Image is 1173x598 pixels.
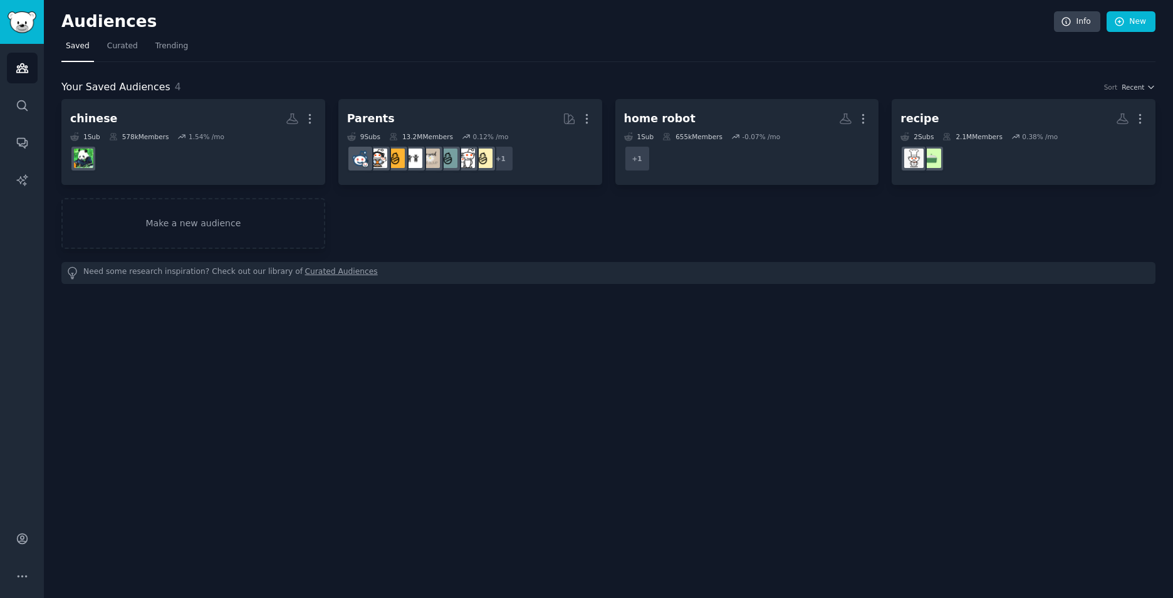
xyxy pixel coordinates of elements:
[456,149,475,168] img: daddit
[922,149,941,168] img: cookingforbeginners
[70,111,117,127] div: chinese
[742,132,780,141] div: -0.07 % /mo
[347,111,395,127] div: Parents
[900,132,934,141] div: 2 Sub s
[8,11,36,33] img: GummySearch logo
[662,132,722,141] div: 655k Members
[189,132,224,141] div: 1.54 % /mo
[389,132,453,141] div: 13.2M Members
[61,262,1155,284] div: Need some research inspiration? Check out our library of
[338,99,602,185] a: Parents9Subs13.2MMembers0.12% /mo+1ParentingdadditSingleParentsbeyondthebumptoddlersNewParentspar...
[66,41,90,52] span: Saved
[103,36,142,62] a: Curated
[420,149,440,168] img: beyondthebump
[368,149,387,168] img: parentsofmultiples
[175,81,181,93] span: 4
[61,12,1054,32] h2: Audiences
[403,149,422,168] img: toddlers
[624,132,654,141] div: 1 Sub
[109,132,169,141] div: 578k Members
[487,145,514,172] div: + 1
[615,99,879,185] a: home robot1Sub655kMembers-0.07% /mo+1
[1054,11,1100,33] a: Info
[61,99,325,185] a: chinese1Sub578kMembers1.54% /moChina
[624,145,650,172] div: + 1
[61,36,94,62] a: Saved
[61,80,170,95] span: Your Saved Audiences
[900,111,939,127] div: recipe
[385,149,405,168] img: NewParents
[438,149,457,168] img: SingleParents
[892,99,1155,185] a: recipe2Subs2.1MMembers0.38% /mocookingforbeginnersRecipeInspiration
[305,266,378,280] a: Curated Audiences
[1122,83,1155,92] button: Recent
[1107,11,1155,33] a: New
[107,41,138,52] span: Curated
[347,132,380,141] div: 9 Sub s
[942,132,1002,141] div: 2.1M Members
[1122,83,1144,92] span: Recent
[61,198,325,249] a: Make a new audience
[1022,132,1058,141] div: 0.38 % /mo
[624,111,696,127] div: home robot
[904,149,924,168] img: RecipeInspiration
[473,149,493,168] img: Parenting
[74,149,93,168] img: China
[151,36,192,62] a: Trending
[350,149,370,168] img: Parents
[473,132,509,141] div: 0.12 % /mo
[155,41,188,52] span: Trending
[1104,83,1118,92] div: Sort
[70,132,100,141] div: 1 Sub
